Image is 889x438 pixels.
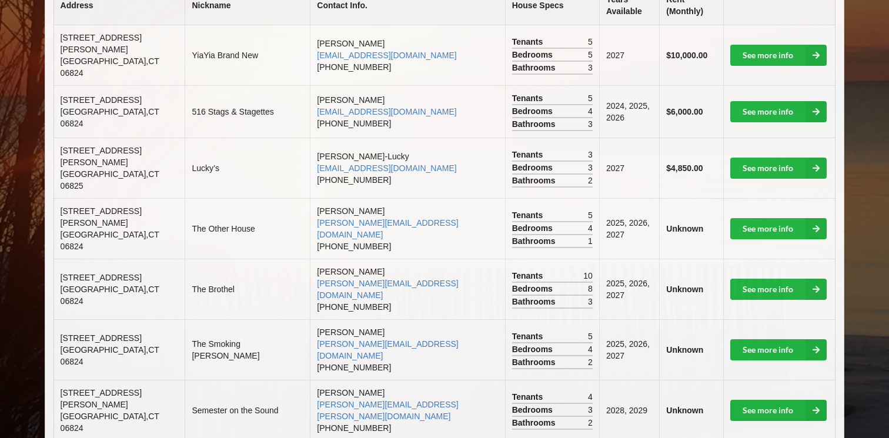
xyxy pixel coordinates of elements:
span: Bedrooms [512,49,556,61]
span: 4 [588,105,593,117]
td: [PERSON_NAME]-Lucky [PHONE_NUMBER] [310,138,504,198]
b: Unknown [666,406,703,415]
span: 3 [588,118,593,130]
a: See more info [730,339,827,360]
span: [STREET_ADDRESS] [61,95,142,105]
span: Bedrooms [512,283,556,295]
span: Bedrooms [512,404,556,416]
span: [GEOGRAPHIC_DATA] , CT 06824 [61,285,159,306]
a: See more info [730,218,827,239]
span: Bathrooms [512,118,559,130]
span: Bedrooms [512,105,556,117]
span: 5 [588,49,593,61]
span: 4 [588,343,593,355]
a: See more info [730,45,827,66]
td: [PERSON_NAME] [PHONE_NUMBER] [310,198,504,259]
a: See more info [730,158,827,179]
span: 5 [588,36,593,48]
span: Bathrooms [512,356,559,368]
span: [GEOGRAPHIC_DATA] , CT 06825 [61,169,159,190]
a: See more info [730,279,827,300]
span: Tenants [512,330,546,342]
td: YiaYia Brand New [185,25,310,85]
span: 2 [588,356,593,368]
a: [PERSON_NAME][EMAIL_ADDRESS][DOMAIN_NAME] [317,339,458,360]
span: [STREET_ADDRESS][PERSON_NAME] [61,146,142,167]
span: 5 [588,209,593,221]
a: [PERSON_NAME][EMAIL_ADDRESS][DOMAIN_NAME] [317,279,458,300]
span: 3 [588,162,593,173]
span: Tenants [512,92,546,104]
span: Tenants [512,209,546,221]
a: [PERSON_NAME][EMAIL_ADDRESS][DOMAIN_NAME] [317,218,458,239]
span: Bathrooms [512,235,559,247]
span: [STREET_ADDRESS][PERSON_NAME] [61,206,142,228]
span: Bedrooms [512,222,556,234]
span: Tenants [512,391,546,403]
span: Tenants [512,36,546,48]
span: 3 [588,296,593,307]
span: [GEOGRAPHIC_DATA] , CT 06824 [61,345,159,366]
td: 2025, 2026, 2027 [599,259,659,319]
span: 8 [588,283,593,295]
b: Unknown [666,345,703,355]
span: Bedrooms [512,343,556,355]
span: 3 [588,62,593,73]
td: 2027 [599,25,659,85]
span: Bathrooms [512,175,559,186]
span: 1 [588,235,593,247]
td: 2025, 2026, 2027 [599,198,659,259]
b: $6,000.00 [666,107,703,116]
td: 2025, 2026, 2027 [599,319,659,380]
td: [PERSON_NAME] [PHONE_NUMBER] [310,85,504,138]
td: 516 Stags & Stagettes [185,85,310,138]
span: 4 [588,391,593,403]
a: See more info [730,101,827,122]
b: $4,850.00 [666,163,703,173]
span: 5 [588,330,593,342]
span: [GEOGRAPHIC_DATA] , CT 06824 [61,230,159,251]
span: Bathrooms [512,62,559,73]
b: Unknown [666,224,703,233]
span: 10 [583,270,593,282]
span: Bathrooms [512,296,559,307]
span: [GEOGRAPHIC_DATA] , CT 06824 [61,412,159,433]
td: [PERSON_NAME] [PHONE_NUMBER] [310,319,504,380]
span: Tenants [512,270,546,282]
td: The Other House [185,198,310,259]
span: 2 [588,175,593,186]
span: Bathrooms [512,417,559,429]
td: The Smoking [PERSON_NAME] [185,319,310,380]
b: Unknown [666,285,703,294]
td: Lucky’s [185,138,310,198]
span: 4 [588,222,593,234]
span: [STREET_ADDRESS][PERSON_NAME] [61,33,142,54]
b: $10,000.00 [666,51,707,60]
span: [STREET_ADDRESS][PERSON_NAME] [61,388,142,409]
span: 3 [588,149,593,161]
span: [GEOGRAPHIC_DATA] , CT 06824 [61,107,159,128]
span: 5 [588,92,593,104]
td: 2024, 2025, 2026 [599,85,659,138]
td: 2027 [599,138,659,198]
a: [EMAIL_ADDRESS][DOMAIN_NAME] [317,163,456,173]
span: [GEOGRAPHIC_DATA] , CT 06824 [61,56,159,78]
a: [EMAIL_ADDRESS][DOMAIN_NAME] [317,51,456,60]
td: [PERSON_NAME] [PHONE_NUMBER] [310,25,504,85]
span: [STREET_ADDRESS] [61,273,142,282]
td: [PERSON_NAME] [PHONE_NUMBER] [310,259,504,319]
a: [PERSON_NAME][EMAIL_ADDRESS][PERSON_NAME][DOMAIN_NAME] [317,400,458,421]
span: 3 [588,404,593,416]
a: See more info [730,400,827,421]
a: [EMAIL_ADDRESS][DOMAIN_NAME] [317,107,456,116]
span: 2 [588,417,593,429]
span: Tenants [512,149,546,161]
span: [STREET_ADDRESS] [61,333,142,343]
td: The Brothel [185,259,310,319]
span: Bedrooms [512,162,556,173]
